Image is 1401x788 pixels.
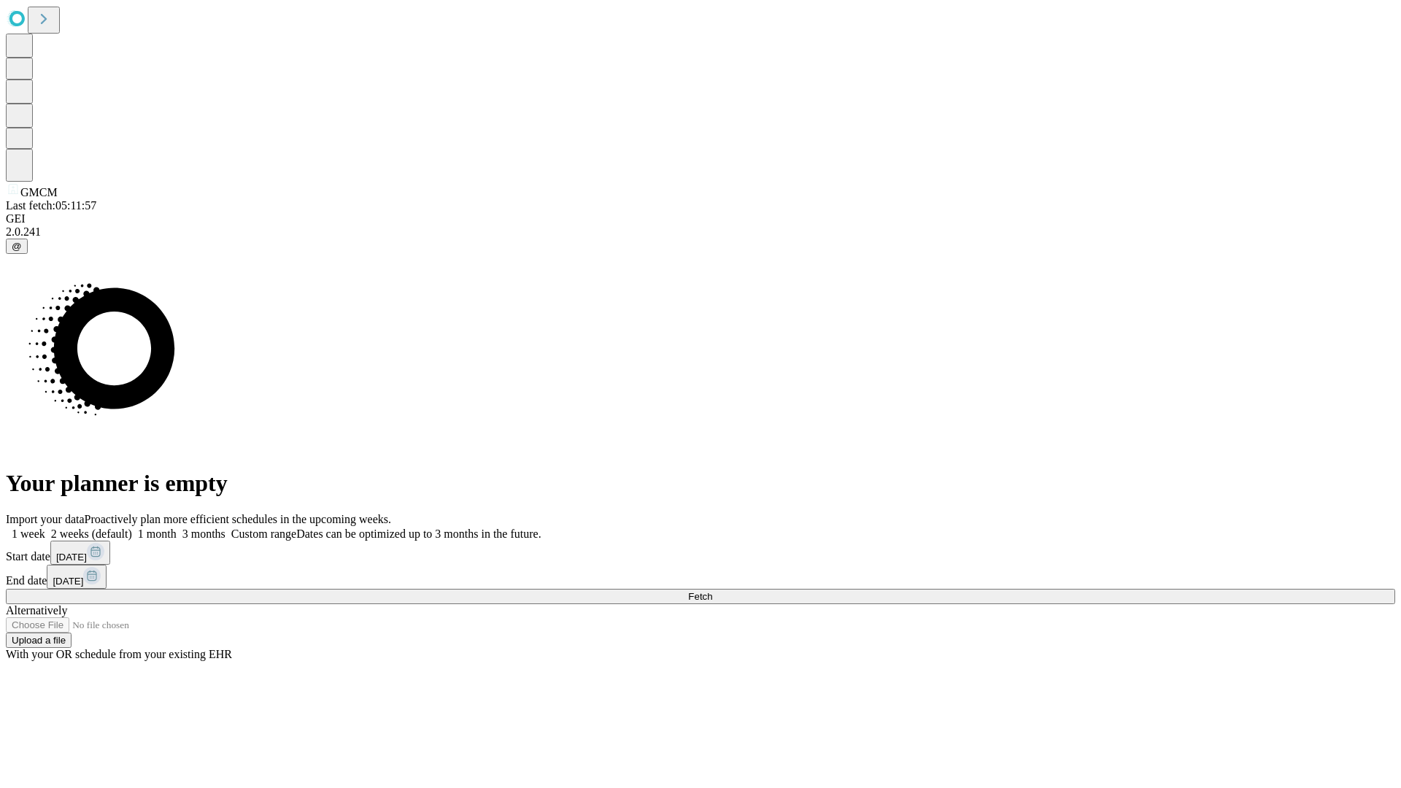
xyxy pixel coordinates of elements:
[6,648,232,660] span: With your OR schedule from your existing EHR
[12,241,22,252] span: @
[53,576,83,587] span: [DATE]
[6,199,96,212] span: Last fetch: 05:11:57
[50,541,110,565] button: [DATE]
[6,541,1395,565] div: Start date
[12,528,45,540] span: 1 week
[6,470,1395,497] h1: Your planner is empty
[51,528,132,540] span: 2 weeks (default)
[6,589,1395,604] button: Fetch
[56,552,87,563] span: [DATE]
[138,528,177,540] span: 1 month
[296,528,541,540] span: Dates can be optimized up to 3 months in the future.
[6,239,28,254] button: @
[688,591,712,602] span: Fetch
[6,513,85,525] span: Import your data
[85,513,391,525] span: Proactively plan more efficient schedules in the upcoming weeks.
[47,565,107,589] button: [DATE]
[6,565,1395,589] div: End date
[6,604,67,617] span: Alternatively
[182,528,225,540] span: 3 months
[6,212,1395,225] div: GEI
[231,528,296,540] span: Custom range
[6,225,1395,239] div: 2.0.241
[6,633,72,648] button: Upload a file
[20,186,58,198] span: GMCM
